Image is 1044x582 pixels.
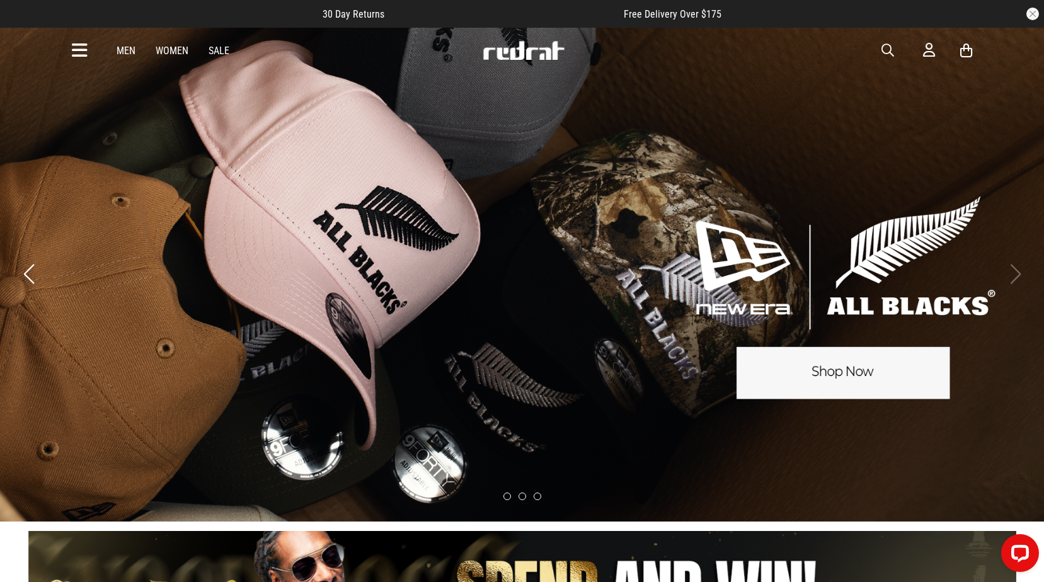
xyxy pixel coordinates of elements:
[410,8,599,20] iframe: Customer reviews powered by Trustpilot
[624,8,721,20] span: Free Delivery Over $175
[323,8,384,20] span: 30 Day Returns
[156,45,188,57] a: Women
[20,260,37,288] button: Previous slide
[991,529,1044,582] iframe: LiveChat chat widget
[117,45,135,57] a: Men
[209,45,229,57] a: Sale
[1007,260,1024,288] button: Next slide
[482,41,565,60] img: Redrat logo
